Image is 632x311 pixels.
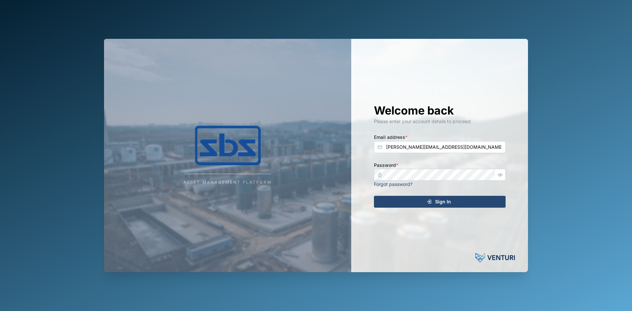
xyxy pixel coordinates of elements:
[374,162,398,169] label: Password
[374,141,506,153] input: Enter your email
[374,181,412,187] a: Forgot password?
[475,251,515,264] img: Powered by: Venturi
[374,196,506,208] button: Sign In
[162,126,294,165] img: Company Logo
[374,134,408,141] label: Email address
[183,179,272,186] div: Asset Management Platform
[435,196,451,207] span: Sign In
[374,118,506,125] div: Please enter your account details to proceed
[374,103,506,118] h1: Welcome back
